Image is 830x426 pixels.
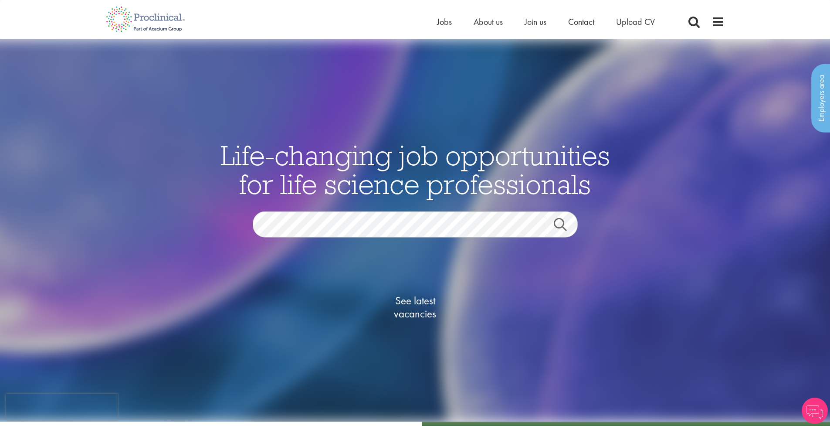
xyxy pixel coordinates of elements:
[474,16,503,27] a: About us
[802,398,828,424] img: Chatbot
[6,394,118,420] iframe: reCAPTCHA
[372,294,459,320] span: See latest vacancies
[616,16,655,27] a: Upload CV
[568,16,594,27] a: Contact
[220,138,610,201] span: Life-changing job opportunities for life science professionals
[525,16,546,27] a: Join us
[437,16,452,27] a: Jobs
[547,218,584,235] a: Job search submit button
[372,259,459,355] a: See latestvacancies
